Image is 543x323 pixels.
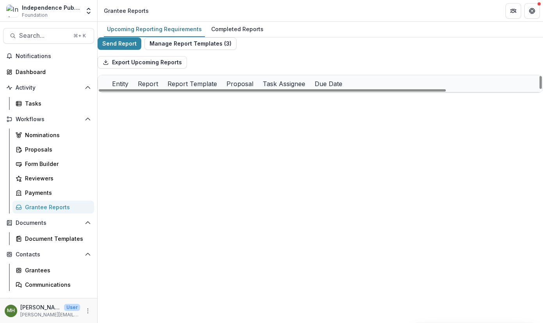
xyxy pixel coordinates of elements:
p: User [64,304,80,311]
a: Document Templates [12,232,94,245]
span: Notifications [16,53,91,60]
button: Notifications [3,50,94,62]
span: Search... [19,32,69,39]
div: Proposal [222,79,258,88]
button: Open Documents [3,217,94,229]
div: Report [133,79,163,88]
button: Get Help [524,3,540,19]
span: Workflows [16,116,82,123]
div: Tasks [25,99,88,108]
a: Tasks [12,97,94,110]
div: Entity [107,75,133,92]
div: Report Template [163,79,222,88]
span: Foundation [22,12,48,19]
button: Open entity switcher [83,3,94,19]
div: Due Date [310,75,347,92]
p: [PERSON_NAME] [20,303,61,311]
div: Entity [107,79,133,88]
button: Export Upcoming Reports [98,56,187,69]
div: Task Assignee [258,75,310,92]
a: Grantee Reports [12,201,94,214]
a: Form Builder [12,157,94,170]
div: Independence Public Media Foundation [22,4,80,12]
button: Partners [506,3,521,19]
div: Grantee Reports [25,203,88,211]
a: Reviewers [12,172,94,185]
div: Melissa Hamilton [7,308,15,313]
span: Activity [16,85,82,91]
div: Nominations [25,131,88,139]
a: Completed Reports [208,22,267,37]
div: Due Date [310,79,347,88]
div: Form Builder [25,160,88,168]
button: Send Report [98,37,141,50]
span: Documents [16,220,82,226]
button: More [83,306,93,316]
div: ⌘ + K [72,32,87,40]
a: Communications [12,278,94,291]
div: Proposal [222,75,258,92]
button: Search... [3,28,94,44]
a: Upcoming Reporting Requirements [104,22,205,37]
div: Upcoming Reporting Requirements [104,23,205,35]
span: Contacts [16,251,82,258]
div: Reviewers [25,174,88,182]
button: Manage Report Templates (3) [144,37,237,50]
div: Completed Reports [208,23,267,35]
button: Open Workflows [3,113,94,125]
div: Report [133,75,163,92]
div: Grantee Reports [104,7,149,15]
button: Open Contacts [3,248,94,261]
div: Document Templates [25,235,88,243]
img: Independence Public Media Foundation [6,5,19,17]
a: Proposals [12,143,94,156]
a: Nominations [12,129,94,141]
button: Open Data & Reporting [3,294,94,307]
span: Data & Reporting [16,297,82,304]
a: Payments [12,186,94,199]
div: Report Template [163,75,222,92]
div: Proposals [25,145,88,154]
div: Task Assignee [258,79,310,88]
nav: breadcrumb [101,5,152,16]
div: Dashboard [16,68,88,76]
div: Grantees [25,266,88,274]
p: [PERSON_NAME][EMAIL_ADDRESS][DOMAIN_NAME] [20,311,80,318]
a: Grantees [12,264,94,277]
a: Dashboard [3,65,94,78]
button: Open Activity [3,81,94,94]
div: Communications [25,281,88,289]
div: Payments [25,189,88,197]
